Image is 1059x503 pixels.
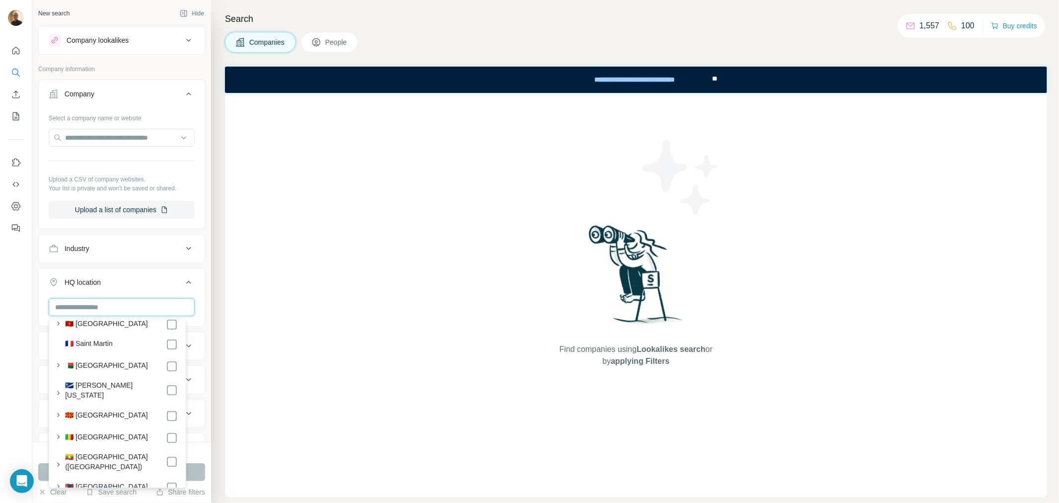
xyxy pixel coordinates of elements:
p: Upload a CSV of company websites. [49,175,195,184]
div: Select a company name or website [49,110,195,123]
span: Find companies using or by [557,343,715,367]
button: HQ location [39,270,205,298]
div: Company lookalikes [67,35,129,45]
button: Use Surfe API [8,175,24,193]
p: 1,557 [919,20,939,32]
label: 🇲🇪 [GEOGRAPHIC_DATA] [65,319,148,331]
button: Clear [38,487,67,497]
button: Company lookalikes [39,28,205,52]
button: Save search [86,487,137,497]
div: New search [38,9,70,18]
div: Open Intercom Messenger [10,469,34,493]
img: Surfe Illustration - Woman searching with binoculars [584,223,688,334]
p: Company information [38,65,205,74]
button: My lists [8,107,24,125]
button: Feedback [8,219,24,237]
label: 🇲🇱 [GEOGRAPHIC_DATA] [65,432,148,444]
button: Dashboard [8,197,24,215]
div: Company [65,89,94,99]
div: HQ location [65,277,101,287]
button: Upload a list of companies [49,201,195,219]
button: Industry [39,237,205,260]
div: Industry [65,244,89,253]
p: 100 [961,20,975,32]
label: 🇲🇫 Saint Martin [65,338,113,350]
img: Avatar [8,10,24,26]
label: 🇲🇬 [GEOGRAPHIC_DATA] [65,360,148,372]
button: Company [39,82,205,110]
span: Companies [249,37,285,47]
span: People [325,37,348,47]
button: Hide [173,6,211,21]
h4: Search [225,12,1047,26]
p: Your list is private and won't be saved or shared. [49,184,195,193]
button: Use Surfe on LinkedIn [8,154,24,171]
iframe: Banner [225,67,1047,93]
button: Technologies [39,402,205,425]
button: Annual revenue ($) [39,334,205,358]
button: Employees (size) [39,368,205,392]
span: applying Filters [611,357,669,365]
label: 🇲🇲 [GEOGRAPHIC_DATA] ([GEOGRAPHIC_DATA]) [65,452,166,472]
button: Share filters [156,487,205,497]
button: Search [8,64,24,82]
button: Quick start [8,42,24,60]
button: Buy credits [991,19,1037,33]
span: Lookalikes search [636,345,706,353]
button: Enrich CSV [8,85,24,103]
label: 🇲🇭 [PERSON_NAME][US_STATE] [65,380,166,400]
button: Keywords [39,435,205,459]
img: Surfe Illustration - Stars [636,133,725,222]
label: 🇲🇳 [GEOGRAPHIC_DATA] [65,482,148,494]
label: 🇲🇰 [GEOGRAPHIC_DATA] [65,410,148,422]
